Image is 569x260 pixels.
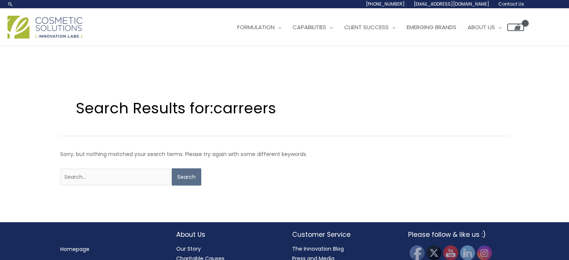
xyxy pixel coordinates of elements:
nav: Menu [60,244,161,254]
nav: Site Navigation [226,16,524,39]
a: Emerging Brands [401,16,462,39]
a: About Us [462,16,507,39]
span: [PHONE_NUMBER] [366,1,405,7]
img: Cosmetic Solutions Logo [7,16,82,39]
span: Formulation [237,23,275,31]
h2: Customer Service [292,230,393,239]
span: Emerging Brands [407,23,456,31]
p: Sorry, but nothing matched your search terms. Please try again with some different keywords. [60,149,509,159]
a: The Innovation Blog [292,245,344,253]
span: Capabilities [293,23,326,31]
a: Capabilities [287,16,339,39]
h2: About Us [176,230,277,239]
a: Search icon link [7,1,13,7]
span: About Us [468,23,495,31]
h2: Please follow & like us :) [408,230,509,239]
span: Client Success [344,23,389,31]
span: [EMAIL_ADDRESS][DOMAIN_NAME] [414,1,489,7]
a: View Shopping Cart, empty [507,24,524,31]
span: Contact Us [498,1,524,7]
a: Homepage [60,245,89,253]
a: Our Story [176,245,201,253]
input: Search [172,168,201,186]
h1: Search Results for: [76,98,493,119]
a: Formulation [232,16,287,39]
a: Client Success [339,16,401,39]
span: carreers [213,98,276,119]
